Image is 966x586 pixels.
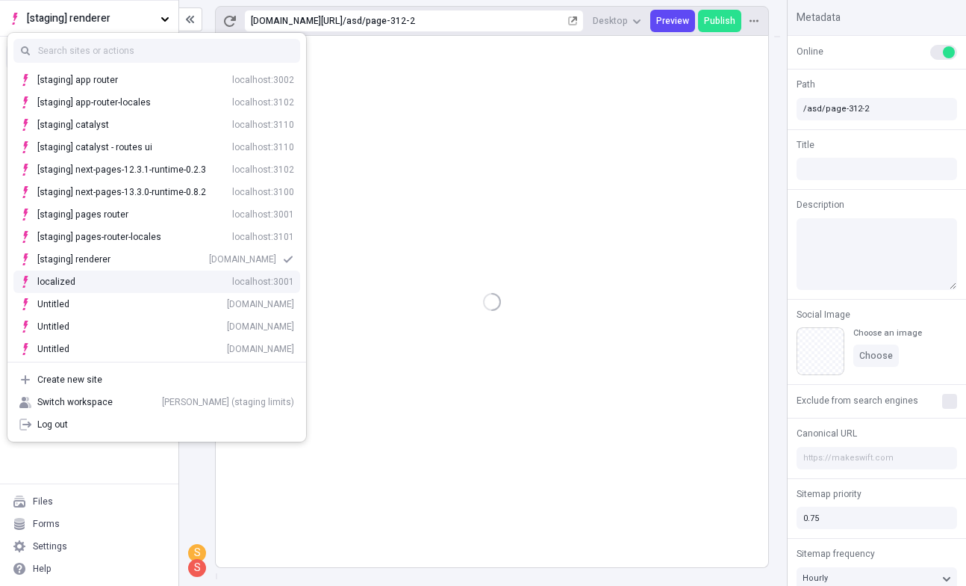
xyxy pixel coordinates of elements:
span: Publish [704,15,735,27]
button: Preview [650,10,695,32]
div: [DOMAIN_NAME] [227,321,294,333]
span: Description [797,198,844,212]
div: [staging] pages-router-locales [37,231,161,243]
div: [URL][DOMAIN_NAME] [251,15,343,27]
div: [staging] catalyst [37,119,109,131]
span: Online [797,45,823,58]
div: [staging] pages router [37,209,128,220]
input: https://makeswift.com [797,447,957,469]
span: Desktop [593,15,628,27]
button: Choose [853,345,899,367]
div: localhost:3001 [232,209,294,220]
div: Untitled [37,298,90,310]
div: [DOMAIN_NAME] [227,298,294,310]
span: Preview [656,15,689,27]
div: [staging] app router [37,74,118,86]
button: Desktop [587,10,647,32]
div: [staging] next-pages-13.3.0-runtime-0.8.2 [37,186,206,198]
div: localhost:3110 [232,141,294,153]
div: localhost:3002 [232,74,294,86]
span: Social Image [797,308,850,321]
div: localhost:3110 [232,119,294,131]
div: S [190,561,205,576]
div: localized [37,276,90,288]
div: Settings [33,540,67,552]
div: Untitled [37,321,90,333]
div: localhost:3101 [232,231,294,243]
div: Untitled [37,343,90,355]
div: Choose an image [853,327,922,339]
div: S [190,546,205,561]
div: [staging] app-router-locales [37,96,151,108]
span: Canonical URL [797,427,857,440]
span: Sitemap priority [797,487,861,501]
div: Help [33,563,52,575]
div: localhost:3102 [232,96,294,108]
div: [DOMAIN_NAME] [209,253,276,265]
div: localhost:3100 [232,186,294,198]
div: / [343,15,346,27]
span: Hourly [803,572,828,585]
div: asd/page-312-2 [346,15,565,27]
span: Choose [859,350,893,362]
span: Path [797,78,815,91]
div: Forms [33,518,60,530]
div: [DOMAIN_NAME] [227,343,294,355]
div: [staging] next-pages-12.3.1-runtime-0.2.3 [37,164,206,176]
span: Title [797,138,814,152]
div: localhost:3102 [232,164,294,176]
div: [staging] renderer [37,253,110,265]
div: Files [33,496,53,508]
div: localhost:3001 [232,276,294,288]
button: Publish [698,10,741,32]
span: Sitemap frequency [797,547,875,561]
div: [staging] catalyst - routes ui [37,141,152,153]
span: Exclude from search engines [797,394,918,407]
span: [staging] renderer [27,10,155,27]
div: Suggestions [7,63,306,362]
input: Search sites or actions [13,39,300,63]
